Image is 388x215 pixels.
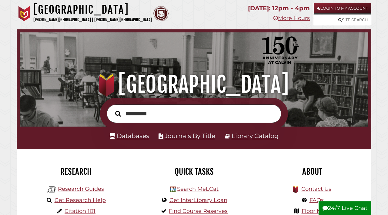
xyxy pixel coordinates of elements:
[110,132,149,140] a: Databases
[115,111,121,117] i: Search
[302,208,332,214] a: Floor Maps
[47,185,56,194] img: Hekman Library Logo
[21,167,130,177] h2: Research
[33,16,152,23] p: [PERSON_NAME][GEOGRAPHIC_DATA] | [PERSON_NAME][GEOGRAPHIC_DATA]
[139,167,249,177] h2: Quick Tasks
[112,109,124,118] button: Search
[309,197,324,203] a: FAQs
[169,197,227,203] a: Get InterLibrary Loan
[273,15,310,21] a: More Hours
[169,208,228,214] a: Find Course Reserves
[232,132,279,140] a: Library Catalog
[55,197,106,203] a: Get Research Help
[314,15,371,25] a: Site Search
[65,208,95,214] a: Citation 101
[25,71,363,98] h1: [GEOGRAPHIC_DATA]
[17,6,32,21] img: Calvin University
[165,132,215,140] a: Journals By Title
[33,3,152,16] h1: [GEOGRAPHIC_DATA]
[177,186,219,192] a: Search MeLCat
[58,186,104,192] a: Research Guides
[301,186,331,192] a: Contact Us
[314,3,371,14] a: Login to My Account
[170,187,176,192] img: Hekman Library Logo
[258,167,367,177] h2: About
[248,3,310,14] p: [DATE]: 12pm - 4pm
[153,6,169,21] img: Calvin Theological Seminary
